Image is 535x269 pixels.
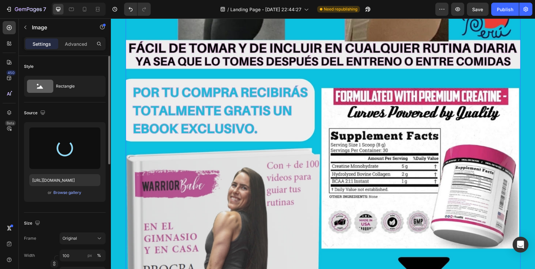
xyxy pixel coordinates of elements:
[48,189,52,197] span: or
[497,6,513,13] div: Publish
[472,7,483,12] span: Save
[124,3,151,16] div: Undo/Redo
[97,253,101,258] div: %
[43,5,46,13] p: 7
[5,121,16,126] div: Beta
[24,235,36,241] label: Frame
[54,190,82,196] div: Browse gallery
[32,23,88,31] p: Image
[95,252,103,259] button: px
[60,232,106,244] button: Original
[3,3,49,16] button: 7
[24,109,47,118] div: Source
[491,3,519,16] button: Publish
[56,79,96,94] div: Rectangle
[29,174,100,186] input: https://example.com/image.jpg
[88,253,92,258] div: px
[24,64,34,69] div: Style
[513,237,528,253] div: Open Intercom Messenger
[33,40,51,47] p: Settings
[63,235,77,241] span: Original
[60,250,106,261] input: px%
[111,18,535,269] iframe: Design area
[65,40,87,47] p: Advanced
[227,6,229,13] span: /
[6,70,16,75] div: 450
[467,3,489,16] button: Save
[86,252,94,259] button: %
[324,6,357,12] span: Need republishing
[53,189,82,196] button: Browse gallery
[24,253,35,258] label: Width
[24,219,41,228] div: Size
[230,6,301,13] span: Landing Page - [DATE] 22:44:27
